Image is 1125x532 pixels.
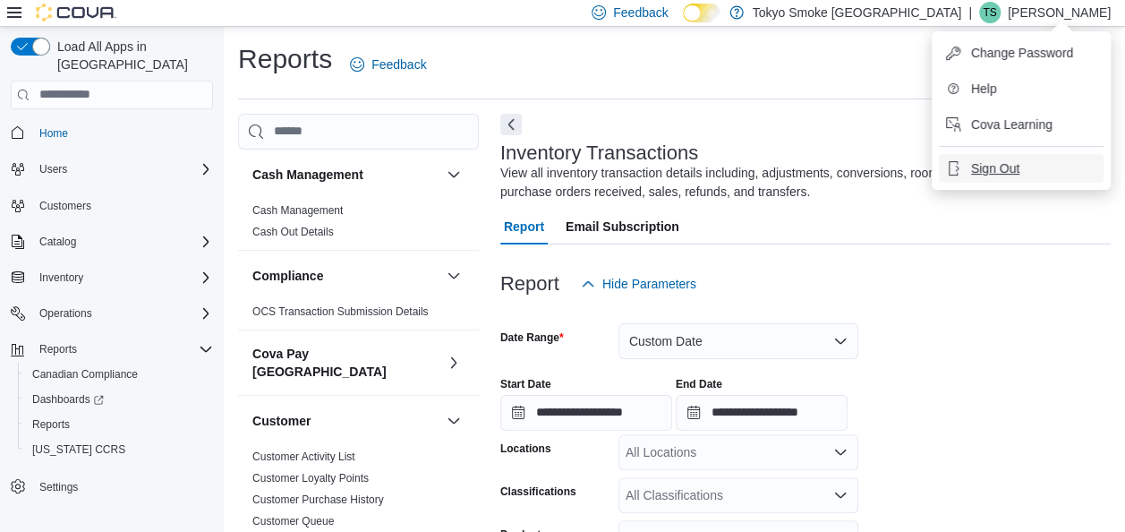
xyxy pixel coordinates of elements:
[32,267,213,288] span: Inventory
[32,123,75,144] a: Home
[252,472,369,485] a: Customer Loyalty Points
[25,439,213,460] span: Washington CCRS
[504,209,544,245] span: Report
[252,267,323,285] h3: Compliance
[602,275,696,293] span: Hide Parameters
[32,339,84,360] button: Reports
[566,209,679,245] span: Email Subscription
[4,473,220,499] button: Settings
[252,166,439,184] button: Cash Management
[32,194,213,217] span: Customers
[25,389,213,410] span: Dashboards
[971,159,1019,177] span: Sign Out
[833,488,848,502] button: Open list of options
[25,389,111,410] a: Dashboards
[971,116,1053,133] span: Cova Learning
[252,204,343,217] a: Cash Management
[252,203,343,218] span: Cash Management
[939,154,1104,183] button: Sign Out
[939,74,1104,103] button: Help
[252,412,439,430] button: Customer
[618,323,858,359] button: Custom Date
[32,195,98,217] a: Customers
[939,110,1104,139] button: Cova Learning
[32,442,125,457] span: [US_STATE] CCRS
[1008,2,1111,23] p: [PERSON_NAME]
[18,387,220,412] a: Dashboards
[252,450,355,463] a: Customer Activity List
[252,471,369,485] span: Customer Loyalty Points
[983,2,996,23] span: TS
[32,122,213,144] span: Home
[500,273,559,295] h3: Report
[32,303,213,324] span: Operations
[4,193,220,219] button: Customers
[252,450,355,464] span: Customer Activity List
[252,493,384,506] a: Customer Purchase History
[500,442,551,456] label: Locations
[238,41,332,77] h1: Reports
[252,493,384,507] span: Customer Purchase History
[252,267,439,285] button: Compliance
[443,164,464,185] button: Cash Management
[25,364,213,385] span: Canadian Compliance
[443,265,464,287] button: Compliance
[971,44,1073,62] span: Change Password
[32,231,213,253] span: Catalog
[39,126,68,141] span: Home
[39,270,83,285] span: Inventory
[4,337,220,362] button: Reports
[4,265,220,290] button: Inventory
[39,342,77,356] span: Reports
[500,142,698,164] h3: Inventory Transactions
[238,301,479,330] div: Compliance
[252,345,439,381] button: Cova Pay [GEOGRAPHIC_DATA]
[4,301,220,326] button: Operations
[613,4,668,21] span: Feedback
[39,480,78,494] span: Settings
[18,412,220,437] button: Reports
[32,231,83,253] button: Catalog
[39,306,92,321] span: Operations
[252,515,334,528] a: Customer Queue
[833,445,848,459] button: Open list of options
[252,166,363,184] h3: Cash Management
[32,417,70,432] span: Reports
[36,4,116,21] img: Cova
[25,364,145,385] a: Canadian Compliance
[500,330,564,345] label: Date Range
[4,157,220,182] button: Users
[32,159,74,180] button: Users
[252,305,429,319] span: OCS Transaction Submission Details
[32,475,213,497] span: Settings
[753,2,962,23] p: Tokyo Smoke [GEOGRAPHIC_DATA]
[32,476,85,498] a: Settings
[32,159,213,180] span: Users
[500,164,1102,202] div: View all inventory transaction details including, adjustments, conversions, room movements, packa...
[939,39,1104,67] button: Change Password
[574,266,703,302] button: Hide Parameters
[4,229,220,254] button: Catalog
[343,47,433,82] a: Feedback
[500,395,672,431] input: Press the down key to open a popover containing a calendar.
[39,199,91,213] span: Customers
[32,367,138,382] span: Canadian Compliance
[676,395,848,431] input: Press the down key to open a popover containing a calendar.
[18,362,220,387] button: Canadian Compliance
[32,392,104,407] span: Dashboards
[979,2,1001,23] div: Tariq Syed
[25,414,213,435] span: Reports
[971,80,997,98] span: Help
[443,352,464,373] button: Cova Pay [GEOGRAPHIC_DATA]
[683,4,720,22] input: Dark Mode
[676,377,722,391] label: End Date
[500,485,576,499] label: Classifications
[500,377,551,391] label: Start Date
[39,162,67,176] span: Users
[371,56,426,73] span: Feedback
[683,22,684,23] span: Dark Mode
[252,514,334,528] span: Customer Queue
[252,226,334,238] a: Cash Out Details
[25,439,132,460] a: [US_STATE] CCRS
